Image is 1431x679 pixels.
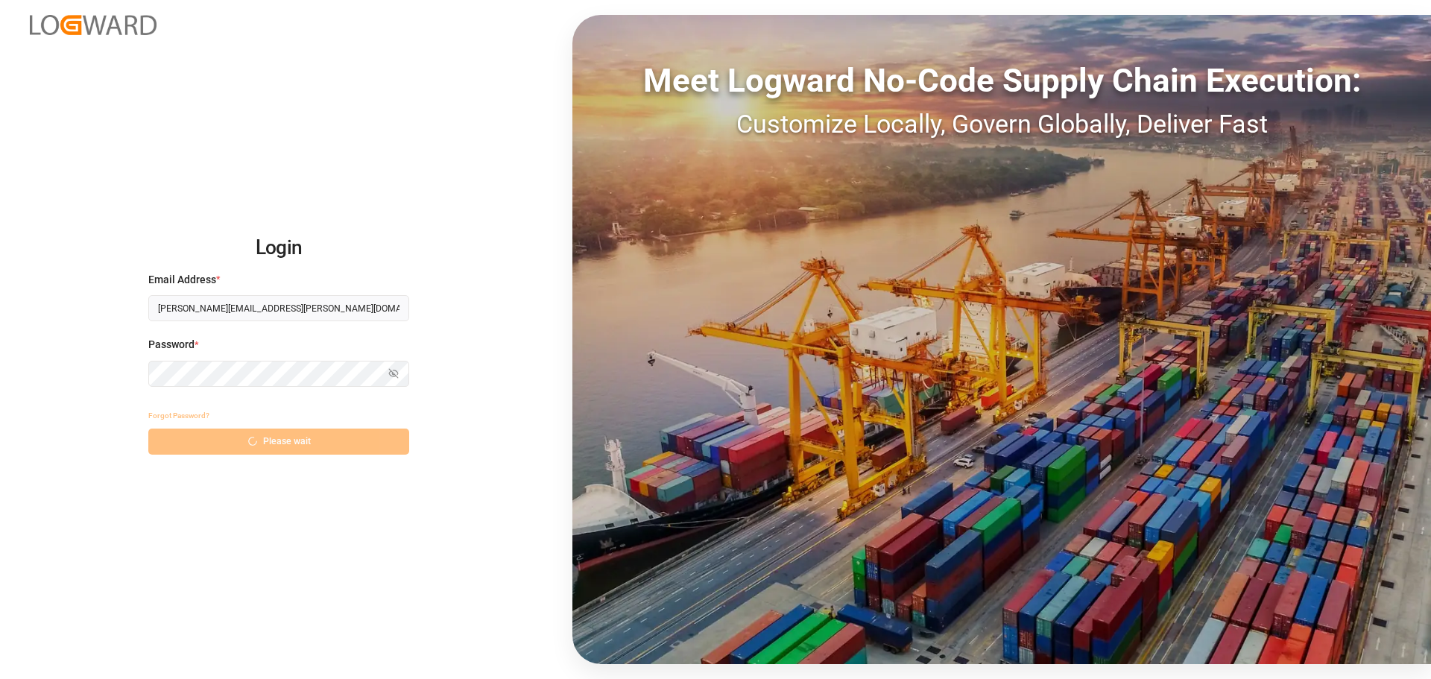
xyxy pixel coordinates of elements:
input: Enter your email [148,295,409,321]
img: Logward_new_orange.png [30,15,157,35]
span: Email Address [148,272,216,288]
div: Customize Locally, Govern Globally, Deliver Fast [572,105,1431,143]
div: Meet Logward No-Code Supply Chain Execution: [572,56,1431,105]
span: Password [148,337,195,353]
h2: Login [148,224,409,272]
